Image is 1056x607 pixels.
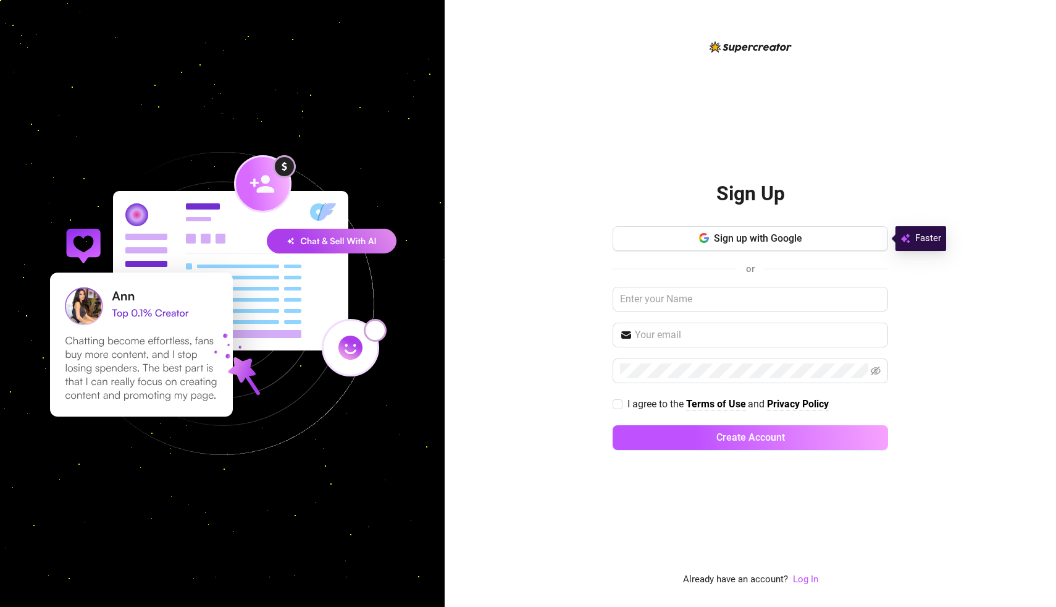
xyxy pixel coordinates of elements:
[613,226,888,251] button: Sign up with Google
[915,231,941,246] span: Faster
[714,232,802,244] span: Sign up with Google
[767,398,829,411] a: Privacy Policy
[613,287,888,312] input: Enter your Name
[635,328,881,342] input: Your email
[900,231,910,246] img: svg%3e
[748,398,767,410] span: and
[746,263,755,274] span: or
[613,425,888,450] button: Create Account
[627,398,686,410] span: I agree to the
[793,574,818,585] a: Log In
[716,431,785,443] span: Create Account
[9,90,436,517] img: signup-background-D0MIrEPF.svg
[871,366,881,376] span: eye-invisible
[686,398,746,410] strong: Terms of Use
[716,181,785,206] h2: Sign Up
[683,572,788,587] span: Already have an account?
[793,572,818,587] a: Log In
[710,41,792,53] img: logo-BBDzfeDw.svg
[686,398,746,411] a: Terms of Use
[767,398,829,410] strong: Privacy Policy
